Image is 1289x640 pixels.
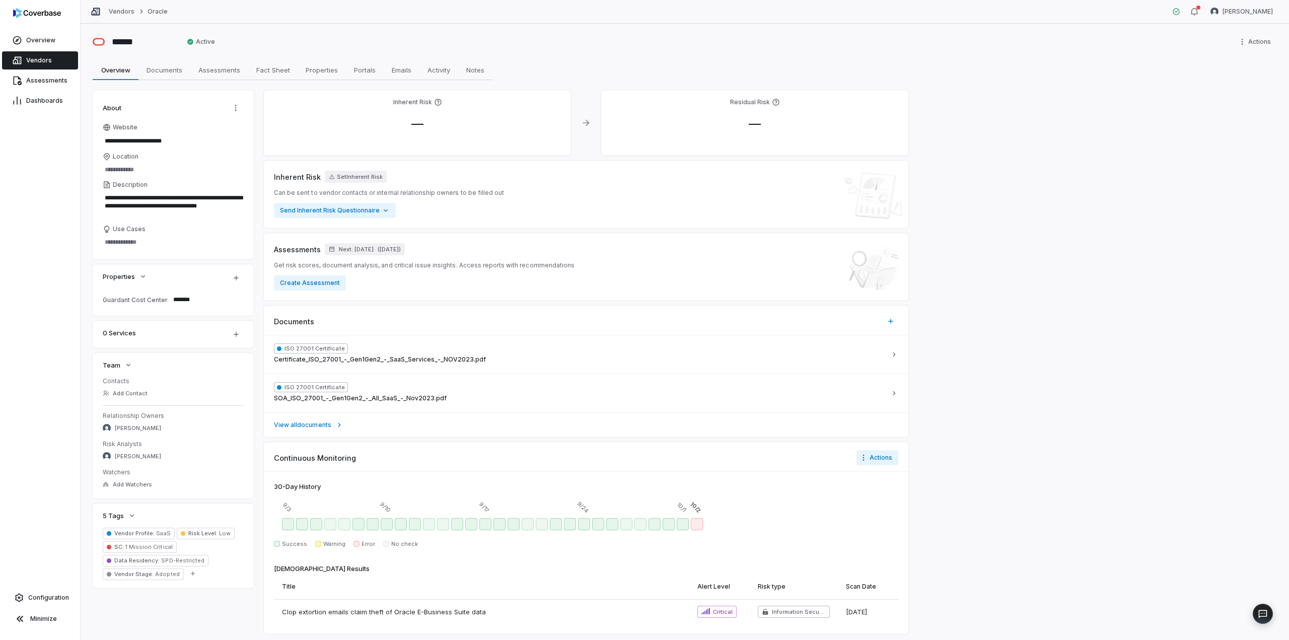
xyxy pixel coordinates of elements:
div: Guardant Cost Center [103,296,169,304]
span: [PERSON_NAME] [115,453,161,460]
img: Jesse Nord avatar [1210,8,1219,16]
span: Can be sent to vendor contacts or internal relationship owners to be filled out [274,189,504,197]
span: 9/10 [379,500,393,514]
span: Assessments [194,63,244,77]
div: Sep 12 - Success [409,518,421,530]
span: 10/2 [689,500,703,514]
span: ( [DATE] ) [378,246,401,253]
textarea: Use Cases [103,235,244,249]
div: Sep 21 - Success [536,518,548,530]
div: Sep 15 - Success [451,518,463,530]
div: Scan Date [846,583,876,590]
span: Emails [388,63,415,77]
button: Properties [100,267,150,286]
span: Notes [462,63,488,77]
span: Description [113,181,148,189]
dt: Risk Analysts [103,440,244,448]
button: ISO 27001 CertificateSOA_ISO_27001_-_Gen1Gen2_-_All_SaaS_-_Nov2023.pdf [264,374,908,412]
div: Sep 10 - Success [381,518,393,530]
span: Adopted [154,571,179,578]
span: About [103,103,121,112]
div: Sep 29 - Success [649,518,661,530]
div: Sep 14 - Success [437,518,449,530]
div: Sep 7 - Success [338,518,350,530]
textarea: Description [103,191,244,221]
span: Properties [103,272,135,281]
span: Critical [713,608,733,616]
span: 9/3 [280,501,293,513]
h4: Inherent Risk [393,98,432,106]
span: ISO 27001 Certificate [274,343,348,353]
span: 9/17 [477,501,490,514]
span: Information Security Risk [772,608,826,616]
button: 5 Tags [100,507,139,525]
span: Fact Sheet [252,63,294,77]
dt: Relationship Owners [103,412,244,420]
button: Next: [DATE]([DATE]) [325,243,405,255]
button: Team [100,356,135,374]
span: Portals [350,63,380,77]
div: Sep 9 - Success [367,518,379,530]
a: Assessments [2,72,78,90]
button: Actions [228,100,244,115]
span: Minimize [30,615,57,623]
a: Configuration [4,589,76,607]
div: Title [282,583,296,590]
span: Certificate_ISO_27001_-_Gen1Gen2_-_SaaS_Services_-_NOV2023.pdf [274,355,486,364]
span: 10/1 [675,501,688,514]
span: Documents [274,316,314,327]
div: Sep 20 - Success [522,518,534,530]
div: Sep 17 - Success [479,518,491,530]
span: Success [282,540,307,548]
button: Create Assessment [274,275,346,291]
span: 9/24 [575,500,590,515]
span: Assessments [26,77,67,85]
span: Overview [97,63,134,77]
span: Vendor Stage : [114,571,154,578]
span: Team [103,361,120,370]
div: Sep 6 - Success [324,518,336,530]
dt: Watchers [103,468,244,476]
div: [DEMOGRAPHIC_DATA] Results [274,564,370,574]
div: Sep 24 - Success [578,518,590,530]
div: Sep 13 - Success [423,518,435,530]
a: Overview [2,31,78,49]
span: No check [391,540,418,548]
div: Sep 23 - Success [564,518,576,530]
span: Clop extortion emails claim theft of Oracle E-Business Suite data [282,608,486,616]
div: Sep 30 - Success [663,518,675,530]
input: Website [103,134,227,148]
span: 5 Tags [103,511,124,520]
div: Sep 22 - Success [550,518,562,530]
dt: Contacts [103,377,244,385]
div: Sep 25 - Success [592,518,604,530]
div: Yesterday - Success [677,518,689,530]
img: logo-D7KZi-bG.svg [13,8,61,18]
button: Add Contact [100,384,151,402]
span: Risk Level : [188,530,218,537]
div: Sep 8 - Success [352,518,365,530]
span: Continuous Monitoring [274,453,356,463]
div: Risk type [758,583,785,590]
span: Location [113,153,138,161]
a: Vendors [2,51,78,69]
span: Get risk scores, document analysis, and critical issue insights. Access reports with recommendations [274,261,575,269]
img: Ravi Jogi avatar [103,424,111,432]
span: Low [218,530,231,537]
div: Sep 5 - Success [310,518,322,530]
span: Dashboards [26,97,63,105]
button: Actions [856,450,898,465]
span: Inherent Risk [274,172,321,182]
span: Assessments [274,244,321,255]
span: Documents [142,63,186,77]
span: Configuration [28,594,69,602]
div: Sep 4 - Success [296,518,308,530]
input: Location [103,163,244,177]
span: — [403,116,432,131]
span: Add Watchers [113,481,152,488]
div: Sep 28 - Success [634,518,647,530]
span: SPD-Restricted [160,557,204,564]
a: View alldocuments [264,412,908,437]
span: Error [362,540,375,548]
span: Data Residency : [114,557,160,564]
